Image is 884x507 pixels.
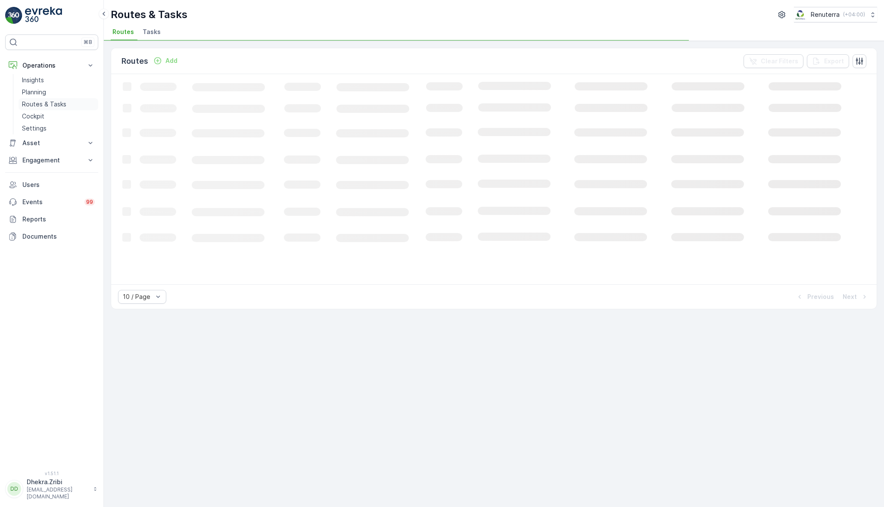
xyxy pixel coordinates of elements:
p: Operations [22,61,81,70]
p: Settings [22,124,47,133]
a: Users [5,176,98,193]
button: Previous [794,292,835,302]
span: Routes [112,28,134,36]
p: ( +04:00 ) [843,11,865,18]
a: Reports [5,211,98,228]
a: Cockpit [19,110,98,122]
a: Documents [5,228,98,245]
button: Add [150,56,181,66]
button: Asset [5,134,98,152]
img: logo_light-DOdMpM7g.png [25,7,62,24]
p: [EMAIL_ADDRESS][DOMAIN_NAME] [27,486,89,500]
img: Screenshot_2024-07-26_at_13.33.01.png [794,10,807,19]
button: Renuterra(+04:00) [794,7,877,22]
p: Routes & Tasks [111,8,187,22]
span: Tasks [143,28,161,36]
p: Reports [22,215,95,224]
p: Events [22,198,79,206]
p: Routes & Tasks [22,100,66,109]
span: v 1.51.1 [5,471,98,476]
button: DDDhekra.Zribi[EMAIL_ADDRESS][DOMAIN_NAME] [5,478,98,500]
p: Previous [807,292,834,301]
p: Routes [121,55,148,67]
p: Users [22,180,95,189]
button: Export [807,54,849,68]
button: Engagement [5,152,98,169]
p: Add [165,56,177,65]
a: Routes & Tasks [19,98,98,110]
p: Planning [22,88,46,96]
button: Operations [5,57,98,74]
p: ⌘B [84,39,92,46]
button: Next [842,292,870,302]
a: Settings [19,122,98,134]
button: Clear Filters [744,54,803,68]
a: Events99 [5,193,98,211]
p: Documents [22,232,95,241]
img: logo [5,7,22,24]
p: Renuterra [811,10,840,19]
p: Cockpit [22,112,44,121]
p: 99 [86,199,93,205]
div: DD [7,482,21,496]
p: Dhekra.Zribi [27,478,89,486]
p: Asset [22,139,81,147]
p: Next [843,292,857,301]
p: Clear Filters [761,57,798,65]
a: Planning [19,86,98,98]
a: Insights [19,74,98,86]
p: Export [824,57,844,65]
p: Insights [22,76,44,84]
p: Engagement [22,156,81,165]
